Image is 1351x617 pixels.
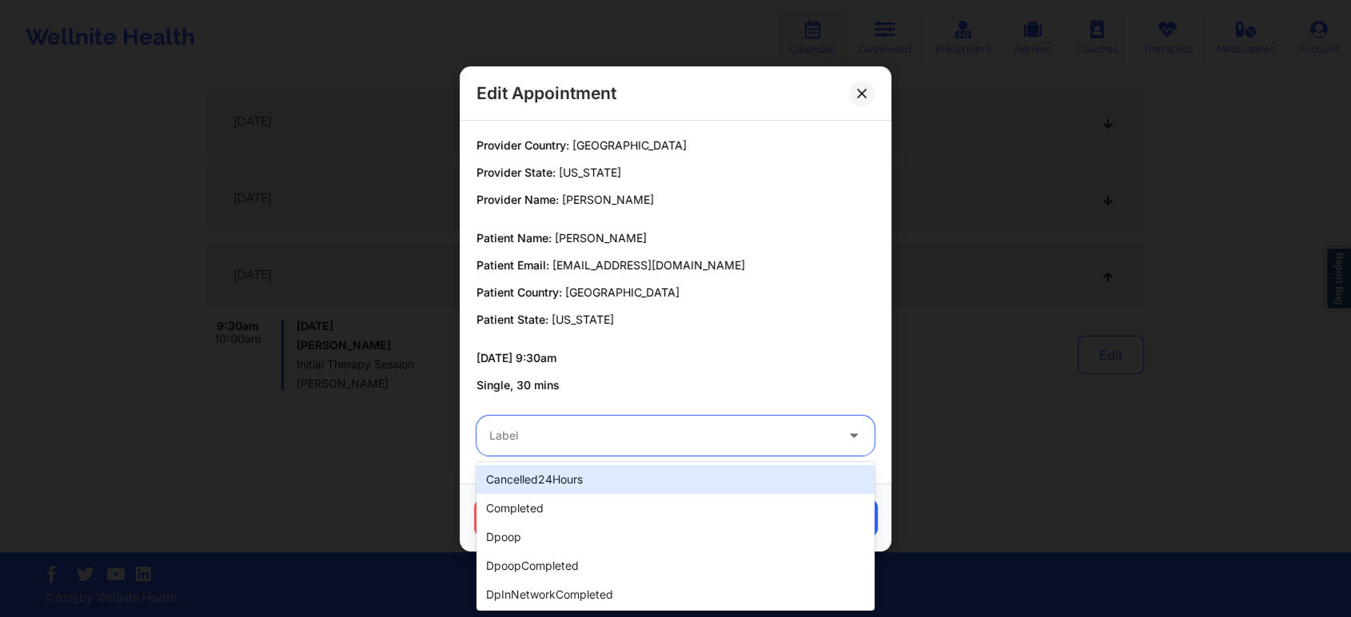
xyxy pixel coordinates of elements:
p: Patient Country: [476,285,875,301]
span: [PERSON_NAME] [555,231,647,245]
span: [US_STATE] [552,312,614,326]
span: [GEOGRAPHIC_DATA] [572,138,687,152]
span: [GEOGRAPHIC_DATA] [565,285,679,299]
span: [EMAIL_ADDRESS][DOMAIN_NAME] [552,258,745,272]
p: Provider State: [476,165,875,181]
div: dpoop [476,523,875,551]
p: Provider Name: [476,192,875,208]
p: [DATE] 9:30am [476,350,875,366]
div: completed [476,494,875,523]
span: [PERSON_NAME] [562,193,654,206]
div: cancelled24Hours [476,465,875,494]
p: Patient Email: [476,257,875,273]
button: Cancel Appointment [474,499,640,537]
h2: Edit Appointment [476,82,616,104]
div: dpoopCompleted [476,551,875,580]
p: Provider Country: [476,137,875,153]
div: dpInNetworkCompleted [476,580,875,609]
p: Single, 30 mins [476,377,875,393]
p: Patient Name: [476,230,875,246]
span: [US_STATE] [559,165,621,179]
p: Patient State: [476,312,875,328]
